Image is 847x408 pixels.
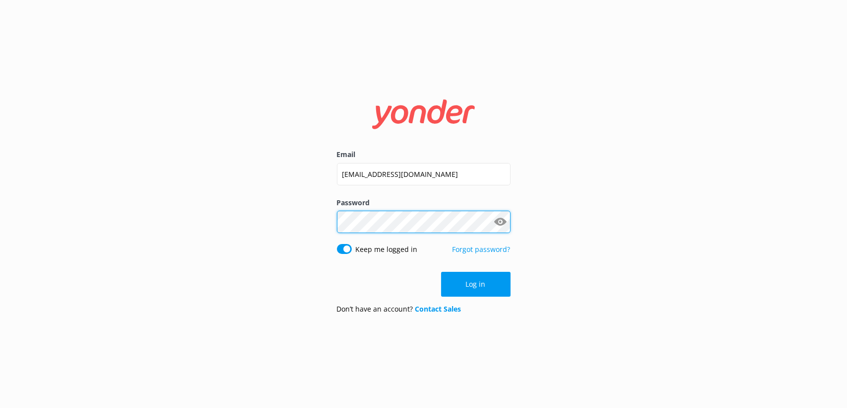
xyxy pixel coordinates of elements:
button: Show password [491,212,511,232]
p: Don’t have an account? [337,304,461,315]
input: user@emailaddress.com [337,163,511,185]
button: Log in [441,272,511,297]
a: Forgot password? [453,245,511,254]
label: Email [337,149,511,160]
a: Contact Sales [415,304,461,314]
label: Password [337,197,511,208]
label: Keep me logged in [356,244,418,255]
